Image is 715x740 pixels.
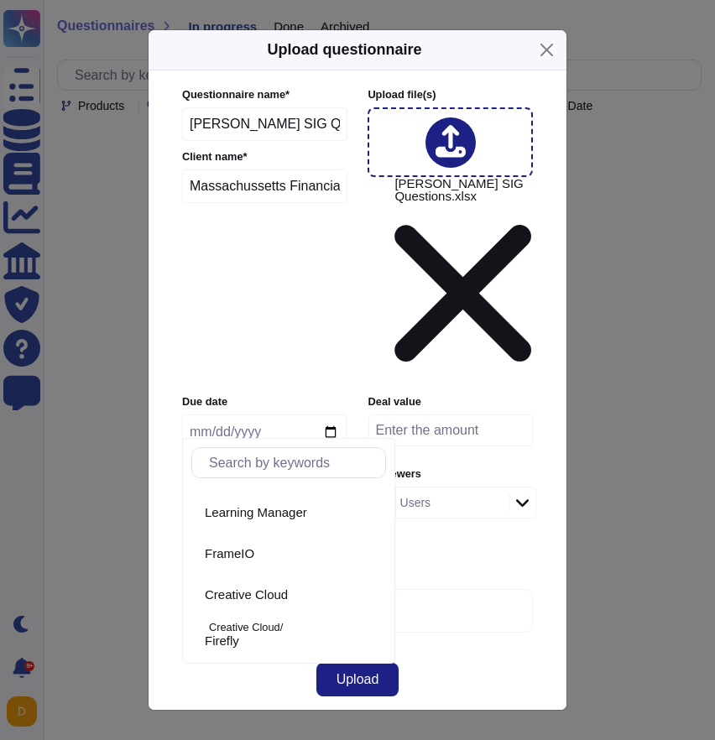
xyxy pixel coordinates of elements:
[205,587,379,602] div: Creative Cloud
[534,37,560,63] button: Close
[368,469,533,480] label: Reviewers
[368,397,533,408] label: Deal value
[191,617,386,654] div: Firefly
[400,497,431,508] div: Users
[205,546,254,561] span: FrameIO
[191,626,198,645] div: Firefly
[209,623,379,633] p: Creative Cloud/
[182,107,347,141] input: Enter questionnaire name
[267,39,421,61] h5: Upload questionnaire
[316,663,399,696] button: Upload
[201,448,385,477] input: Search by keywords
[205,587,288,602] span: Creative Cloud
[182,169,347,203] input: Enter company name of the client
[337,673,379,686] span: Upload
[191,534,386,572] div: FrameIO
[205,505,307,520] span: Learning Manager
[191,503,198,522] div: Learning Manager
[182,397,347,408] label: Due date
[205,633,239,649] span: Firefly
[394,177,531,384] span: [PERSON_NAME] SIG Questions.xlsx
[205,505,379,520] div: Learning Manager
[368,88,436,101] span: Upload file (s)
[191,576,386,613] div: Creative Cloud
[191,493,386,531] div: Learning Manager
[191,585,198,604] div: Creative Cloud
[182,152,347,163] label: Client name
[182,414,347,450] input: Due date
[205,633,379,649] div: Firefly
[191,544,198,563] div: FrameIO
[205,546,379,561] div: FrameIO
[182,90,347,101] label: Questionnaire name
[368,414,533,446] input: Enter the amount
